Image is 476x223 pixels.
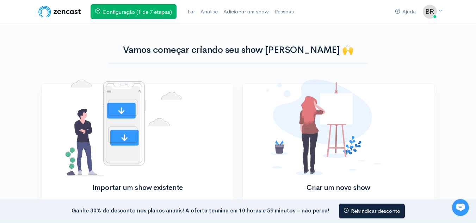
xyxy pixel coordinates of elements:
font: Olá 👋 [11,35,41,45]
font: Pessoas [274,8,294,15]
font: Reivindicar desconto [351,208,400,215]
iframe: gist-mensageiro-bolha-iframe [452,199,469,216]
font: Seus episódios, artes e notas do programa serão copiados. [67,198,208,205]
img: Nenhum show adicionado [266,80,381,175]
font: Vamos começar criando seu show [PERSON_NAME] 🙌 [123,44,353,56]
font: Adicionar um show [223,8,269,15]
a: Pessoas [272,4,297,19]
font: Importar um show existente [92,183,183,192]
img: ... [423,5,437,19]
img: Logotipo do ZenCast [37,5,82,19]
a: Lar [185,4,198,19]
font: Configuração (1 de 7 etapas) [103,8,172,15]
a: Análise [198,4,221,19]
a: Configuração (1 de 7 etapas) [91,4,177,19]
button: Nova conversa [11,93,130,107]
a: Adicionar um show [221,4,272,19]
a: Reivindicar desconto [339,204,405,218]
font: Publique um programa do zero em dois minutos. [281,198,396,205]
font: Criar um novo show [307,183,370,192]
img: Nenhum show adicionado [66,80,183,175]
a: Ajuda [392,4,419,19]
font: Nova conversa [49,98,81,103]
font: [PERSON_NAME] nos avisar se precisar de alguma coisa e ficaremos felizes em ajudar! 🙂 [11,47,126,92]
font: Lar [188,8,195,15]
font: Ganhe 30% de desconto nos planos anuais! A oferta termina em 10 horas e 59 minutos – não perca! [72,207,329,213]
font: Encontre uma resposta rapidamente [10,122,95,128]
font: Análise [200,8,218,15]
input: Pesquisar artigos [20,132,126,147]
font: Ajuda [402,8,416,15]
